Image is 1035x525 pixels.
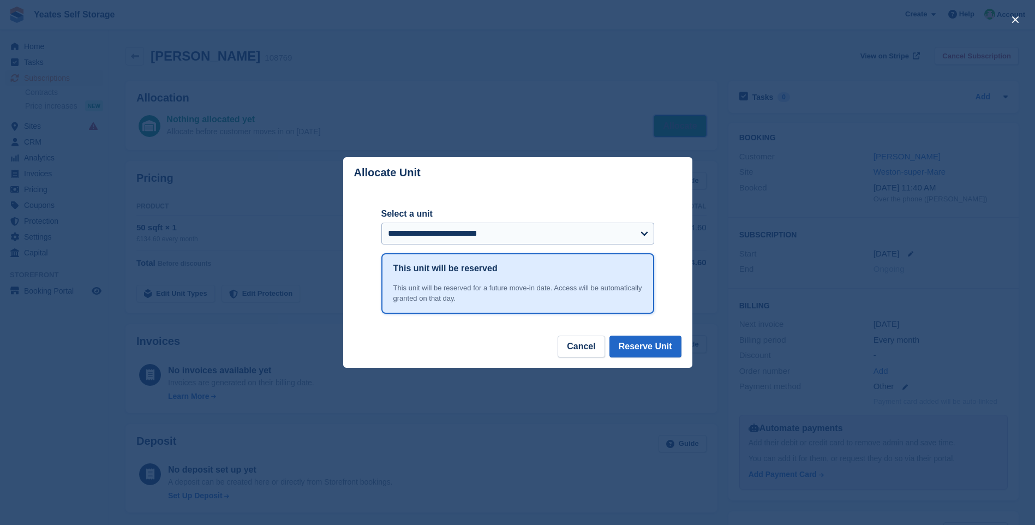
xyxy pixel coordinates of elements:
[609,336,681,357] button: Reserve Unit
[558,336,605,357] button: Cancel
[393,283,642,304] div: This unit will be reserved for a future move-in date. Access will be automatically granted on tha...
[381,207,654,220] label: Select a unit
[354,166,421,179] p: Allocate Unit
[393,262,498,275] h1: This unit will be reserved
[1007,11,1024,28] button: close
